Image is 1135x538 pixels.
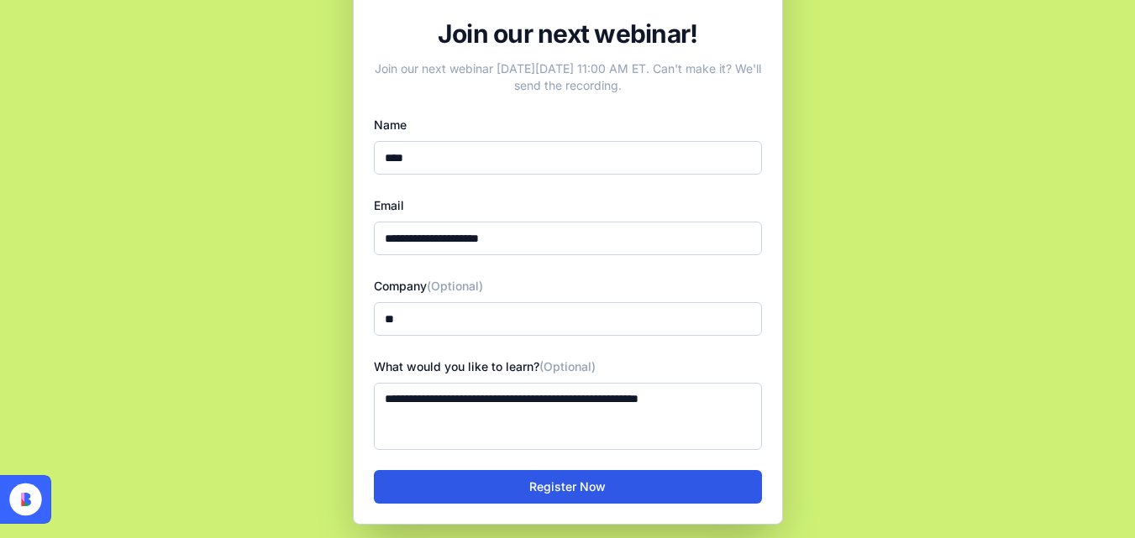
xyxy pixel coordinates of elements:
[539,359,596,373] span: (Optional)
[374,198,404,212] label: Email
[374,18,762,49] div: Join our next webinar!
[374,279,483,293] label: Company
[374,54,762,94] div: Join our next webinar [DATE][DATE] 11:00 AM ET. Can't make it? We'll send the recording.
[427,279,483,293] span: (Optional)
[374,359,596,373] label: What would you like to learn?
[374,118,407,132] label: Name
[374,470,762,504] button: Register Now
